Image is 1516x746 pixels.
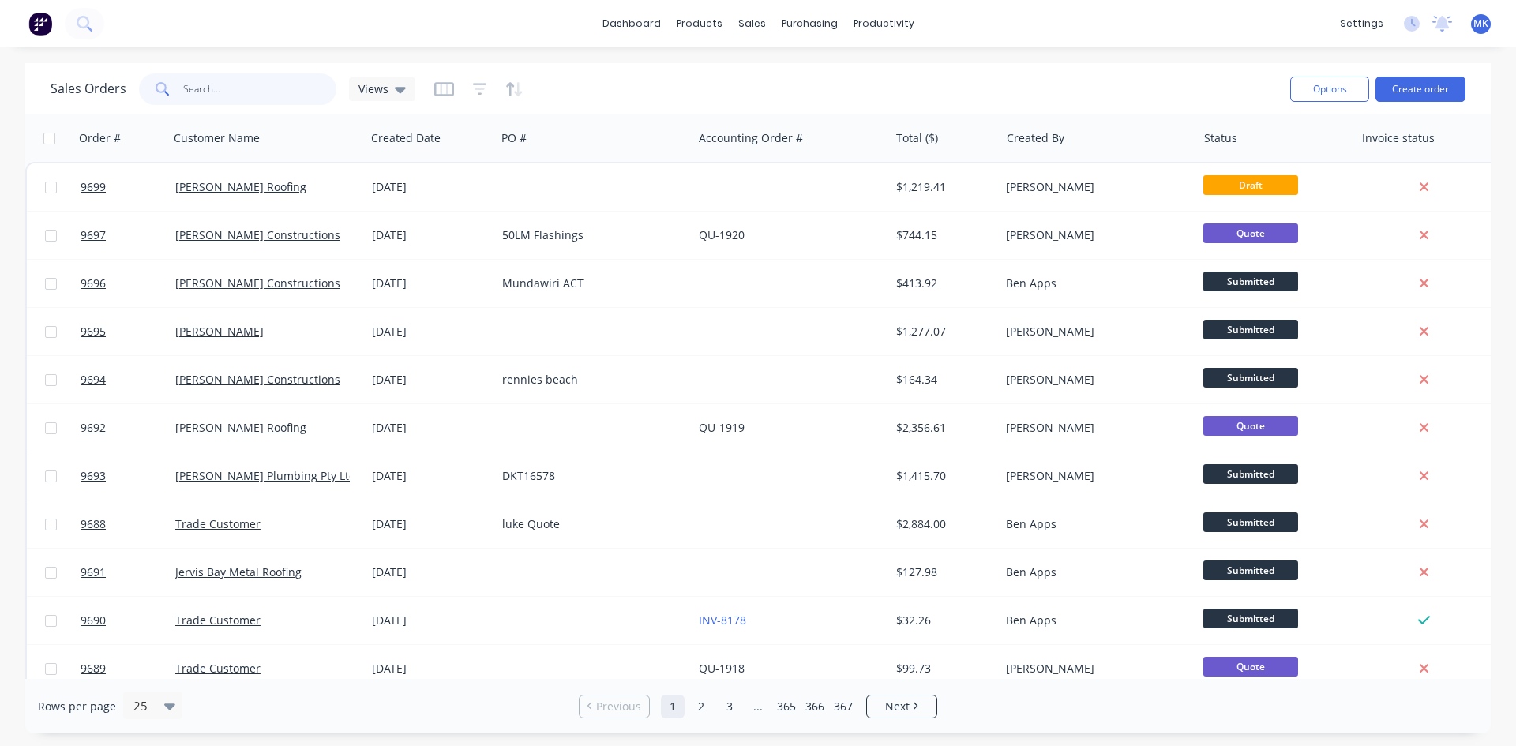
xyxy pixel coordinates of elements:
[775,695,798,718] a: Page 365
[1006,661,1181,677] div: [PERSON_NAME]
[896,324,989,339] div: $1,277.07
[175,227,340,242] a: [PERSON_NAME] Constructions
[81,260,175,307] a: 9696
[699,613,746,628] a: INV-8178
[595,12,669,36] a: dashboard
[183,73,337,105] input: Search...
[896,516,989,532] div: $2,884.00
[372,324,490,339] div: [DATE]
[1375,77,1465,102] button: Create order
[1203,320,1298,339] span: Submitted
[372,516,490,532] div: [DATE]
[502,516,677,532] div: luke Quote
[689,695,713,718] a: Page 2
[372,227,490,243] div: [DATE]
[175,468,356,483] a: [PERSON_NAME] Plumbing Pty Ltd
[1006,372,1181,388] div: [PERSON_NAME]
[81,356,175,403] a: 9694
[896,468,989,484] div: $1,415.70
[1332,12,1391,36] div: settings
[358,81,388,97] span: Views
[867,699,936,714] a: Next page
[1203,175,1298,195] span: Draft
[572,695,944,718] ul: Pagination
[896,613,989,628] div: $32.26
[81,324,106,339] span: 9695
[1006,468,1181,484] div: [PERSON_NAME]
[81,420,106,436] span: 9692
[502,227,677,243] div: 50LM Flashings
[1007,130,1064,146] div: Created By
[699,130,803,146] div: Accounting Order #
[699,420,745,435] a: QU-1919
[81,500,175,548] a: 9688
[81,212,175,259] a: 9697
[846,12,922,36] div: productivity
[896,372,989,388] div: $164.34
[175,276,340,291] a: [PERSON_NAME] Constructions
[1203,560,1298,580] span: Submitted
[831,695,855,718] a: Page 367
[1006,613,1181,628] div: Ben Apps
[175,516,261,531] a: Trade Customer
[1203,657,1298,677] span: Quote
[746,695,770,718] a: Jump forward
[81,404,175,452] a: 9692
[501,130,527,146] div: PO #
[372,372,490,388] div: [DATE]
[81,227,106,243] span: 9697
[175,564,302,579] a: Jervis Bay Metal Roofing
[1006,179,1181,195] div: [PERSON_NAME]
[81,516,106,532] span: 9688
[596,699,641,714] span: Previous
[81,645,175,692] a: 9689
[81,308,175,355] a: 9695
[81,613,106,628] span: 9690
[896,564,989,580] div: $127.98
[896,130,938,146] div: Total ($)
[1203,416,1298,436] span: Quote
[1473,17,1488,31] span: MK
[669,12,730,36] div: products
[372,179,490,195] div: [DATE]
[81,372,106,388] span: 9694
[1203,609,1298,628] span: Submitted
[580,699,649,714] a: Previous page
[885,699,910,714] span: Next
[896,420,989,436] div: $2,356.61
[372,613,490,628] div: [DATE]
[175,661,261,676] a: Trade Customer
[1006,324,1181,339] div: [PERSON_NAME]
[699,227,745,242] a: QU-1920
[371,130,441,146] div: Created Date
[175,372,340,387] a: [PERSON_NAME] Constructions
[730,12,774,36] div: sales
[175,420,306,435] a: [PERSON_NAME] Roofing
[175,179,306,194] a: [PERSON_NAME] Roofing
[174,130,260,146] div: Customer Name
[81,163,175,211] a: 9699
[372,420,490,436] div: [DATE]
[896,661,989,677] div: $99.73
[175,324,264,339] a: [PERSON_NAME]
[372,564,490,580] div: [DATE]
[1203,368,1298,388] span: Submitted
[502,468,677,484] div: DKT16578
[896,179,989,195] div: $1,219.41
[81,468,106,484] span: 9693
[79,130,121,146] div: Order #
[81,564,106,580] span: 9691
[1006,516,1181,532] div: Ben Apps
[28,12,52,36] img: Factory
[661,695,685,718] a: Page 1 is your current page
[1006,276,1181,291] div: Ben Apps
[1006,564,1181,580] div: Ben Apps
[502,276,677,291] div: Mundawiri ACT
[175,613,261,628] a: Trade Customer
[1203,464,1298,484] span: Submitted
[1203,512,1298,532] span: Submitted
[1203,272,1298,291] span: Submitted
[718,695,741,718] a: Page 3
[502,372,677,388] div: rennies beach
[774,12,846,36] div: purchasing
